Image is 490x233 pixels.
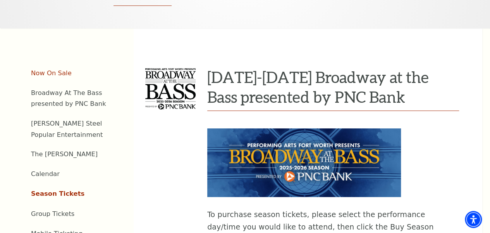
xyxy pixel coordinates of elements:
a: Now On Sale [31,69,72,77]
a: [PERSON_NAME] Steel Popular Entertainment [31,120,103,138]
h3: [DATE]-[DATE] Broadway at the Bass presented by PNC Bank [207,67,459,107]
a: Broadway At The Bass presented by PNC Bank [31,89,106,108]
img: 2025-2026 Broadway at the Bass presented by PNC Bank [145,68,196,109]
img: To purchase season tickets, please select the performance day/time you would like to attend, then... [207,128,401,197]
div: Accessibility Menu [465,211,482,228]
a: The [PERSON_NAME] [31,150,98,158]
a: Calendar [31,170,60,178]
a: Group Tickets [31,210,74,217]
a: Season Tickets [31,190,84,197]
